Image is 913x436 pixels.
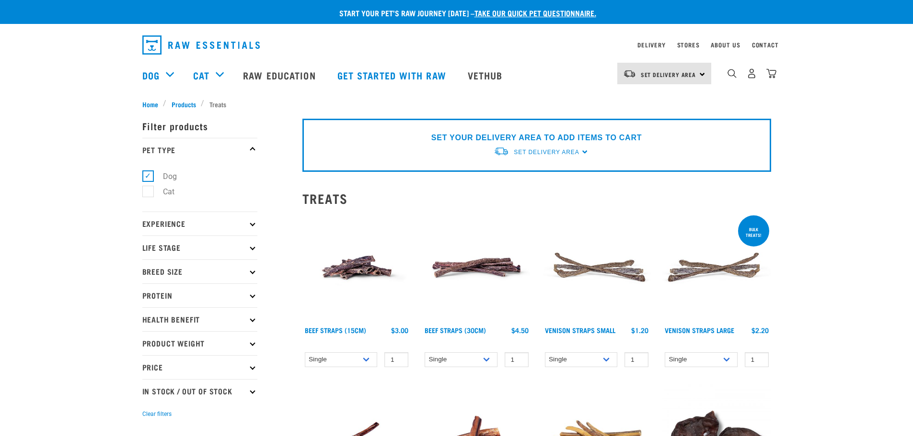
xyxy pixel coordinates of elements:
span: Set Delivery Area [514,149,579,156]
p: Breed Size [142,259,257,283]
img: home-icon@2x.png [766,68,776,78]
img: user.png [747,68,757,78]
img: home-icon-1@2x.png [728,69,737,78]
a: Venison Straps Small [545,328,615,332]
a: Beef Straps (15cm) [305,328,366,332]
img: Stack of 3 Venison Straps Treats for Pets [662,213,771,322]
p: Protein [142,283,257,307]
a: Venison Straps Large [665,328,734,332]
input: 1 [505,352,529,367]
a: Contact [752,43,779,46]
a: Stores [677,43,700,46]
div: $3.00 [391,326,408,334]
a: Delivery [637,43,665,46]
a: Dog [142,68,160,82]
label: Dog [148,170,181,182]
a: Get started with Raw [328,56,458,94]
p: Pet Type [142,138,257,162]
p: Life Stage [142,235,257,259]
div: $1.20 [631,326,648,334]
a: Cat [193,68,209,82]
img: Raw Essentials Beef Straps 6 Pack [422,213,531,322]
p: Experience [142,212,257,235]
a: Beef Straps (30cm) [425,328,486,332]
p: Product Weight [142,331,257,355]
p: Health Benefit [142,307,257,331]
p: SET YOUR DELIVERY AREA TO ADD ITEMS TO CART [431,132,642,144]
div: $2.20 [751,326,769,334]
a: Vethub [458,56,515,94]
input: 1 [384,352,408,367]
img: Raw Essentials Beef Straps 15cm 6 Pack [302,213,411,322]
a: Raw Education [233,56,327,94]
p: Price [142,355,257,379]
div: BULK TREATS! [738,222,769,242]
span: Products [172,99,196,109]
p: In Stock / Out Of Stock [142,379,257,403]
a: Home [142,99,163,109]
h2: Treats [302,191,771,206]
div: $4.50 [511,326,529,334]
span: Set Delivery Area [641,73,696,76]
input: 1 [745,352,769,367]
img: Venison Straps [543,213,651,322]
p: Filter products [142,114,257,138]
img: van-moving.png [623,69,636,78]
nav: dropdown navigation [135,32,779,58]
span: Home [142,99,158,109]
img: van-moving.png [494,146,509,157]
label: Cat [148,186,178,198]
button: Clear filters [142,410,172,418]
a: About Us [711,43,740,46]
img: Raw Essentials Logo [142,35,260,55]
nav: breadcrumbs [142,99,771,109]
a: Products [166,99,201,109]
a: take our quick pet questionnaire. [474,11,596,15]
input: 1 [624,352,648,367]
